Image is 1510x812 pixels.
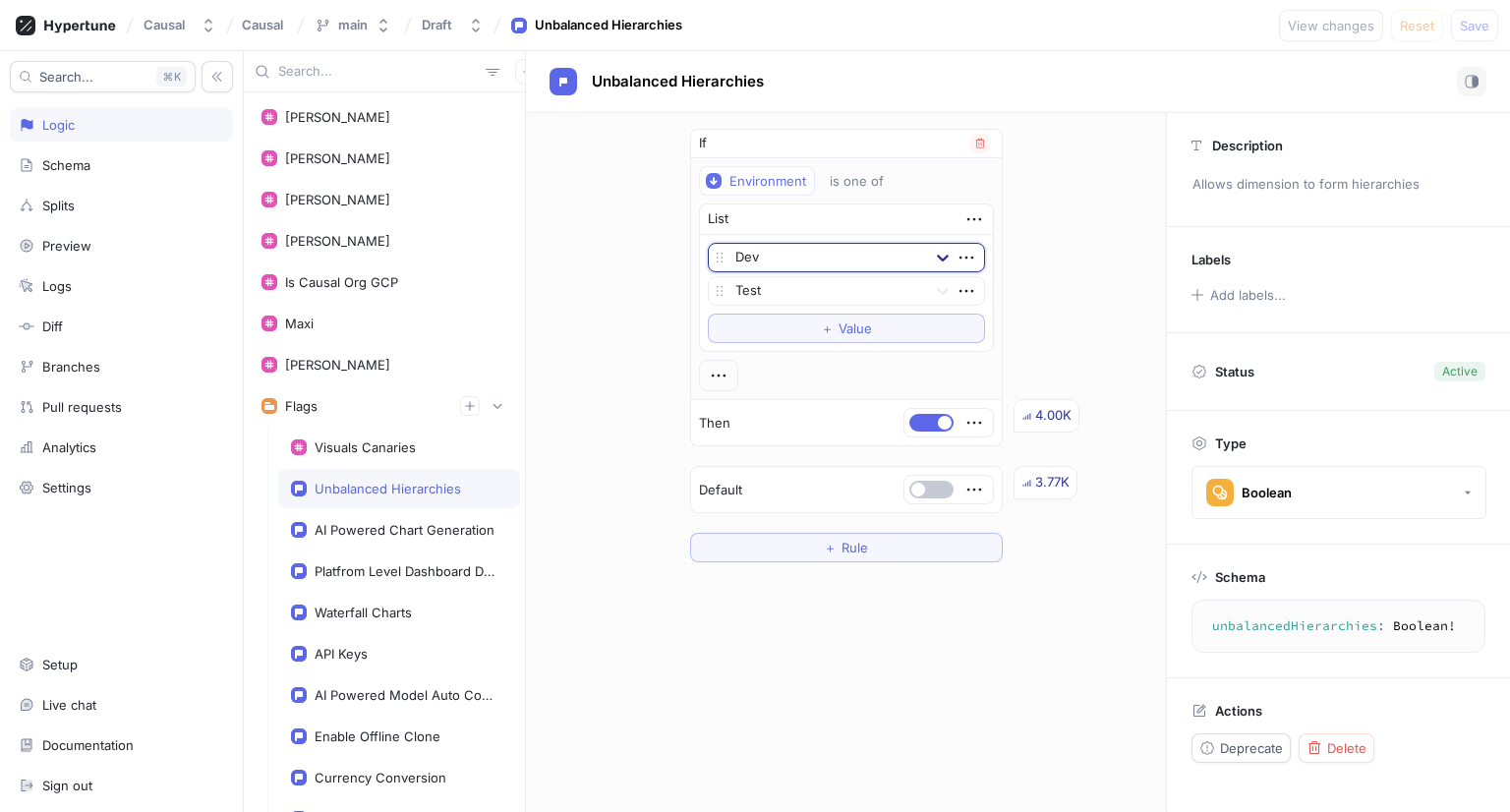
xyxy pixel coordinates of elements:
[708,314,985,343] button: ＋Value
[42,278,72,294] div: Logs
[1391,10,1443,41] button: Reset
[315,439,416,455] div: Visuals Canaries
[285,150,390,166] div: [PERSON_NAME]
[1400,20,1434,31] span: Reset
[42,657,78,672] div: Setup
[315,605,412,620] div: Waterfall Charts
[315,646,368,662] div: API Keys
[39,71,93,83] span: Search...
[285,274,398,290] div: Is Causal Org GCP
[42,697,96,713] div: Live chat
[708,209,728,229] div: List
[1035,473,1070,493] div: 3.77K
[42,778,92,793] div: Sign out
[690,533,1003,562] button: ＋Rule
[1299,733,1374,763] button: Delete
[1210,289,1286,302] div: Add labels...
[42,198,75,213] div: Splits
[1185,282,1291,308] button: Add labels...
[1460,20,1489,31] span: Save
[830,173,884,190] div: is one of
[842,542,868,553] span: Rule
[1288,20,1374,31] span: View changes
[699,166,815,196] button: Environment
[1279,10,1383,41] button: View changes
[338,17,368,33] div: main
[839,322,872,334] span: Value
[144,17,185,33] div: Causal
[242,18,283,31] span: Causal
[42,319,63,334] div: Diff
[285,398,318,414] div: Flags
[1451,10,1498,41] button: Save
[535,16,682,35] div: Unbalanced Hierarchies
[1442,363,1478,380] div: Active
[42,480,91,495] div: Settings
[278,62,478,82] input: Search...
[592,74,764,89] span: Unbalanced Hierarchies
[307,9,399,41] button: main
[1191,466,1486,519] button: Boolean
[824,542,837,553] span: ＋
[315,563,499,579] div: Platfrom Level Dashboard Demoware
[1215,569,1265,585] p: Schema
[285,192,390,207] div: [PERSON_NAME]
[315,481,461,496] div: Unbalanced Hierarchies
[315,728,440,744] div: Enable Offline Clone
[1191,733,1291,763] button: Deprecate
[285,357,390,373] div: [PERSON_NAME]
[821,166,912,196] button: is one of
[10,61,196,92] button: Search...K
[10,728,233,762] a: Documentation
[1215,435,1247,451] p: Type
[422,17,452,33] div: Draft
[699,134,707,153] p: If
[1242,485,1292,501] div: Boolean
[699,481,742,500] p: Default
[1035,406,1072,426] div: 4.00K
[1327,742,1366,754] span: Delete
[156,67,187,87] div: K
[42,359,100,375] div: Branches
[42,117,75,133] div: Logic
[315,522,494,538] div: AI Powered Chart Generation
[285,233,390,249] div: [PERSON_NAME]
[285,109,390,125] div: [PERSON_NAME]
[729,173,806,190] div: Environment
[42,439,96,455] div: Analytics
[821,322,834,334] span: ＋
[1215,358,1254,385] p: Status
[1212,138,1283,153] p: Description
[1191,252,1231,267] p: Labels
[42,157,90,173] div: Schema
[42,737,134,753] div: Documentation
[1220,742,1283,754] span: Deprecate
[42,399,122,415] div: Pull requests
[699,414,730,434] p: Then
[315,770,446,785] div: Currency Conversion
[315,687,499,703] div: AI Powered Model Auto Completion
[136,9,224,41] button: Causal
[1215,703,1262,719] p: Actions
[1200,609,1477,644] textarea: unbalancedHierarchies: Boolean!
[414,9,492,41] button: Draft
[1184,168,1493,202] p: Allows dimension to form hierarchies
[285,316,314,331] div: Maxi
[42,238,91,254] div: Preview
